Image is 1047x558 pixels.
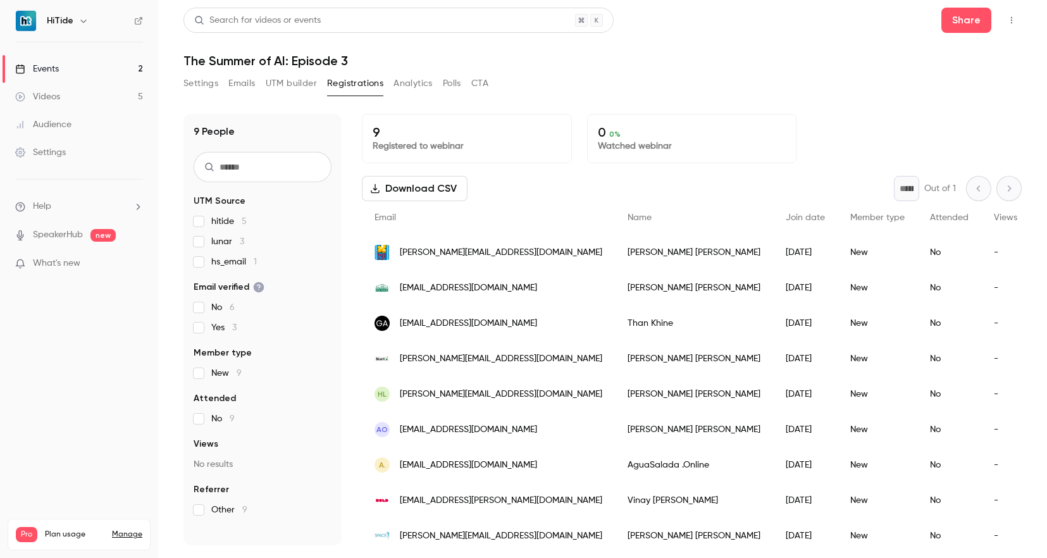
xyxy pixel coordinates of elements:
span: Attended [930,213,969,222]
span: No [211,412,235,425]
span: 3 [240,237,244,246]
span: lunar [211,235,244,248]
span: Member type [194,347,252,359]
a: Manage [112,530,142,540]
span: 9 [237,369,242,378]
span: Email [375,213,396,222]
span: A. [379,459,386,471]
a: SpeakerHub [33,228,83,242]
img: davehodson.com [375,356,390,361]
div: No [917,376,981,412]
div: New [838,447,917,483]
div: New [838,235,917,270]
div: [DATE] [773,412,838,447]
span: Plan usage [45,530,104,540]
p: Registered to webinar [373,140,561,152]
h1: The Summer of AI: Episode 3 [183,53,1022,68]
div: No [917,306,981,341]
h1: 9 People [194,124,235,139]
div: No [917,341,981,376]
div: - [981,306,1030,341]
button: Download CSV [362,176,468,201]
img: boldcommerce.com [375,493,390,508]
div: [DATE] [773,483,838,518]
button: Registrations [327,73,383,94]
span: [EMAIL_ADDRESS][PERSON_NAME][DOMAIN_NAME] [400,494,602,507]
button: CTA [471,73,488,94]
span: 9 [230,414,235,423]
span: AO [376,424,388,435]
p: 9 [373,125,561,140]
div: [PERSON_NAME] [PERSON_NAME] [615,412,773,447]
div: No [917,447,981,483]
div: [DATE] [773,447,838,483]
div: - [981,412,1030,447]
img: healthierhomeproducts.com [375,284,390,291]
span: 3 [232,323,237,332]
span: Pro [16,527,37,542]
p: Out of 1 [924,182,956,195]
div: New [838,270,917,306]
div: [DATE] [773,341,838,376]
span: Help [33,200,51,213]
p: Watched webinar [598,140,786,152]
button: Emails [228,73,255,94]
img: moreshowerspace.com [375,528,390,543]
span: hitide [211,215,247,228]
div: No [917,412,981,447]
div: [PERSON_NAME] [PERSON_NAME] [615,270,773,306]
div: New [838,518,917,554]
span: Member type [850,213,905,222]
span: Yes [211,321,237,334]
span: [EMAIL_ADDRESS][DOMAIN_NAME] [400,317,537,330]
span: 0 % [609,130,621,139]
span: new [90,229,116,242]
div: Search for videos or events [194,14,321,27]
div: No [917,235,981,270]
p: No results [194,458,331,471]
div: Vinay [PERSON_NAME] [615,483,773,518]
img: popartsnacks.com [375,240,390,265]
div: New [838,341,917,376]
span: Views [194,438,218,450]
span: Join date [786,213,825,222]
span: 1 [254,257,257,266]
span: 6 [230,303,235,312]
li: help-dropdown-opener [15,200,143,213]
span: [EMAIL_ADDRESS][DOMAIN_NAME] [400,459,537,472]
span: [PERSON_NAME][EMAIL_ADDRESS][DOMAIN_NAME] [400,388,602,401]
span: [PERSON_NAME][EMAIL_ADDRESS][DOMAIN_NAME] [400,530,602,543]
div: - [981,341,1030,376]
span: Other [211,504,247,516]
div: No [917,270,981,306]
span: Referrer [194,483,229,496]
div: [PERSON_NAME] [PERSON_NAME] [615,341,773,376]
div: Videos [15,90,60,103]
span: [PERSON_NAME][EMAIL_ADDRESS][DOMAIN_NAME] [400,352,602,366]
div: [PERSON_NAME] [PERSON_NAME] [615,235,773,270]
div: - [981,270,1030,306]
div: [DATE] [773,518,838,554]
div: New [838,306,917,341]
span: hs_email [211,256,257,268]
div: No [917,483,981,518]
div: [PERSON_NAME] [PERSON_NAME] [615,376,773,412]
div: Audience [15,118,71,131]
h6: HiTide [47,15,73,27]
div: No [917,518,981,554]
span: 5 [242,217,247,226]
button: Analytics [393,73,433,94]
div: [PERSON_NAME] [PERSON_NAME] [615,518,773,554]
span: [EMAIL_ADDRESS][DOMAIN_NAME] [400,423,537,437]
div: - [981,518,1030,554]
span: UTM Source [194,195,245,208]
div: - [981,483,1030,518]
div: New [838,376,917,412]
img: HiTide [16,11,36,31]
span: [EMAIL_ADDRESS][DOMAIN_NAME] [400,282,537,295]
p: 0 [598,125,786,140]
div: AguaSalada .Online [615,447,773,483]
button: Settings [183,73,218,94]
span: No [211,301,235,314]
div: - [981,447,1030,483]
